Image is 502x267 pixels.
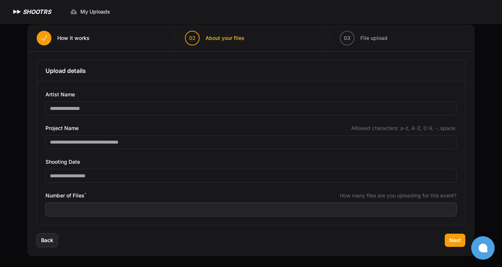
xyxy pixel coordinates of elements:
a: SHOOTRS SHOOTRS [12,7,51,16]
span: Allowed characters: a-z, A-Z, 0-9, -, space. [351,125,456,132]
span: 02 [189,34,196,42]
span: How it works [57,34,90,42]
button: Open chat window [471,236,495,260]
span: Shooting Date [46,157,80,166]
span: Number of Files [46,191,86,200]
span: Project Name [46,124,79,133]
span: About your files [205,34,244,42]
h3: Upload details [46,66,456,75]
button: How it works [28,25,98,51]
span: My Uploads [80,8,110,15]
a: My Uploads [66,5,114,18]
button: 03 File upload [331,25,396,51]
span: How many files are you uploading for this event? [340,192,456,199]
h1: SHOOTRS [23,7,51,16]
button: Next [445,234,465,247]
span: Back [41,237,53,244]
span: 03 [344,34,350,42]
button: 02 About your files [176,25,253,51]
span: Artist Name [46,90,75,99]
span: Next [449,237,461,244]
img: SHOOTRS [12,7,23,16]
button: Back [37,234,58,247]
span: File upload [360,34,388,42]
